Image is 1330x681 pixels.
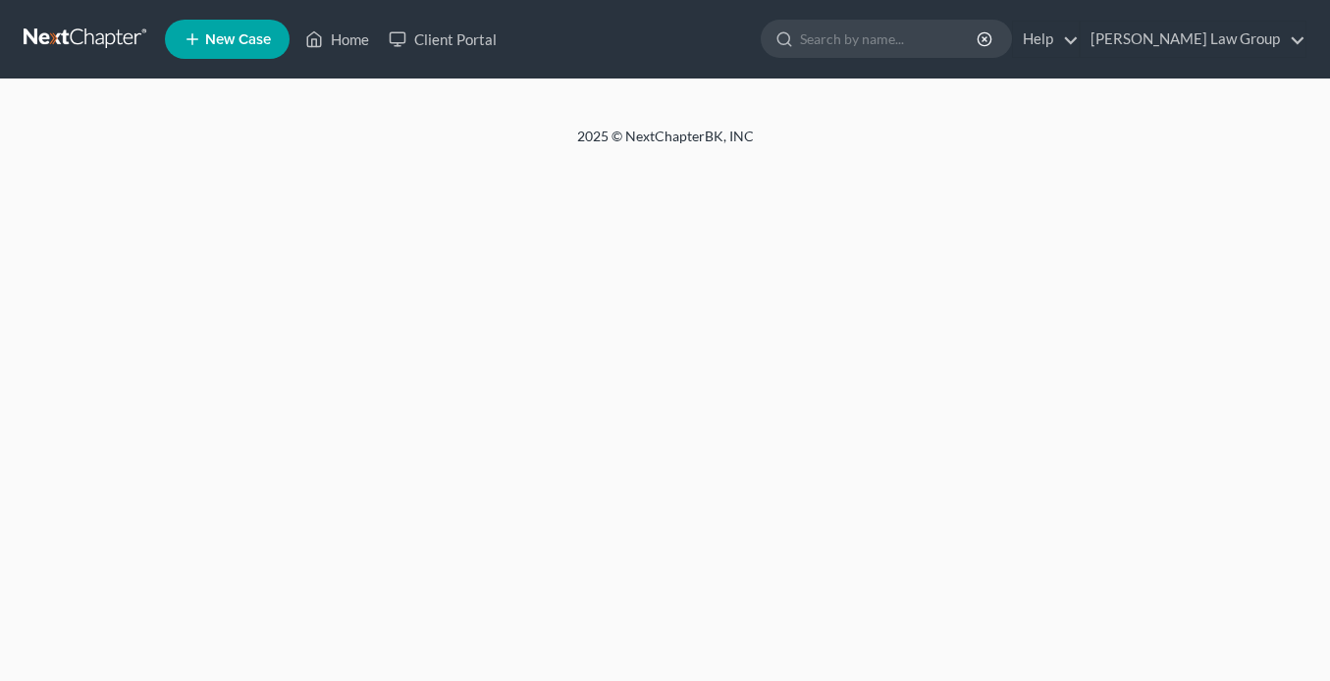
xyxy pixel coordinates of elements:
[1081,22,1305,57] a: [PERSON_NAME] Law Group
[205,32,271,47] span: New Case
[379,22,506,57] a: Client Portal
[1013,22,1079,57] a: Help
[295,22,379,57] a: Home
[800,21,980,57] input: Search by name...
[106,127,1225,162] div: 2025 © NextChapterBK, INC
